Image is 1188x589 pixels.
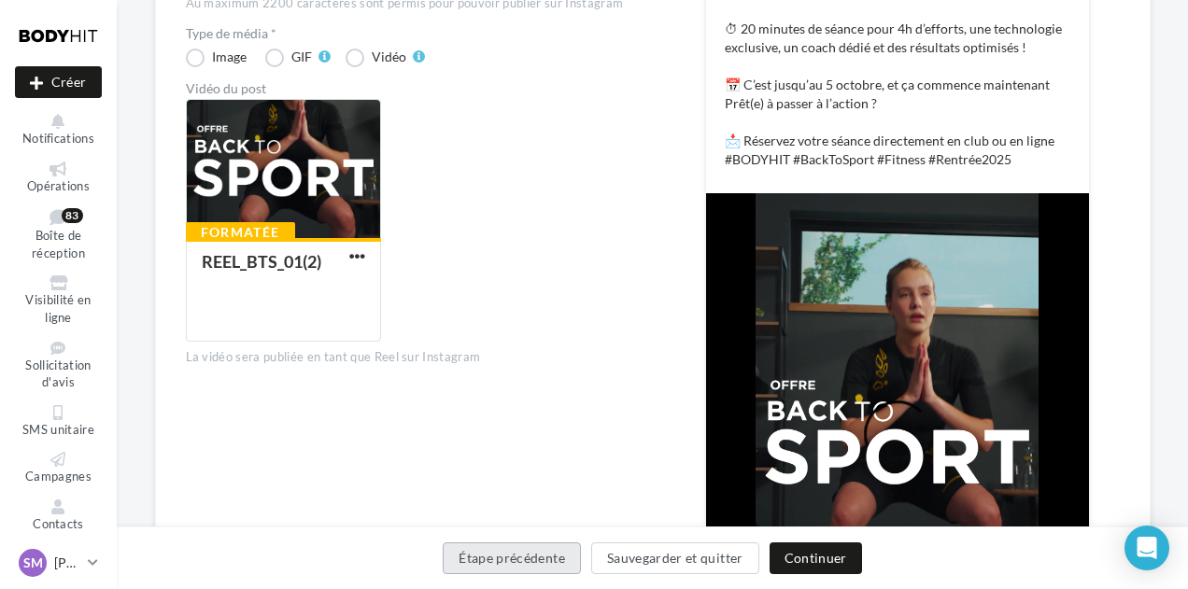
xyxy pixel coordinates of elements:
[770,542,862,574] button: Continuer
[54,554,80,572] p: [PERSON_NAME]
[15,496,102,536] a: Contacts
[591,542,759,574] button: Sauvegarder et quitter
[25,293,91,326] span: Visibilité en ligne
[22,422,94,437] span: SMS unitaire
[15,272,102,329] a: Visibilité en ligne
[15,204,102,264] a: Boîte de réception83
[15,110,102,150] button: Notifications
[186,82,675,95] div: Vidéo du post
[15,158,102,198] a: Opérations
[15,66,102,98] button: Créer
[23,554,43,572] span: SM
[372,50,406,63] div: Vidéo
[15,545,102,581] a: SM [PERSON_NAME]
[15,448,102,488] a: Campagnes
[202,251,321,272] div: REEL_BTS_01(2)
[186,222,295,243] div: Formatée
[33,516,84,531] span: Contacts
[62,208,83,223] div: 83
[32,229,85,261] span: Boîte de réception
[25,358,91,390] span: Sollicitation d'avis
[27,178,90,193] span: Opérations
[291,50,312,63] div: GIF
[443,542,581,574] button: Étape précédente
[15,337,102,394] a: Sollicitation d'avis
[212,50,247,63] div: Image
[25,469,92,484] span: Campagnes
[22,131,94,146] span: Notifications
[1124,526,1169,570] div: Open Intercom Messenger
[186,27,675,40] label: Type de média *
[15,401,102,442] a: SMS unitaire
[186,349,675,366] div: La vidéo sera publiée en tant que Reel sur Instagram
[15,66,102,98] div: Nouvelle campagne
